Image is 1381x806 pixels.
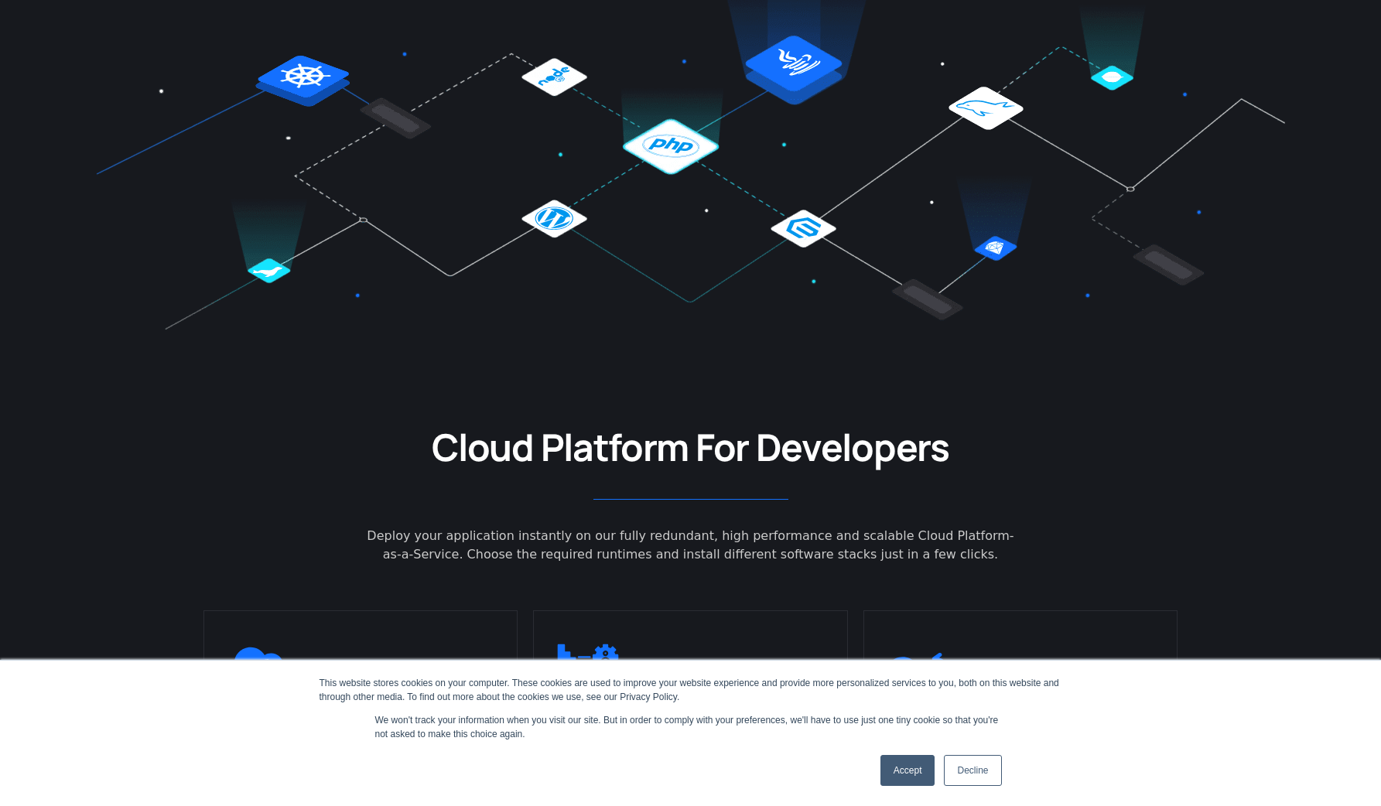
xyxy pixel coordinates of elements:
[944,755,1001,786] a: Decline
[375,713,1007,741] p: We won't track your information when you visit our site. But in order to comply with your prefere...
[203,527,1178,564] div: Deploy your application instantly on our fully redundant, high performance and scalable Cloud Pla...
[203,423,1178,471] h2: Cloud Platform For Developers
[320,676,1062,704] div: This website stores cookies on your computer. These cookies are used to improve your website expe...
[880,755,935,786] a: Accept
